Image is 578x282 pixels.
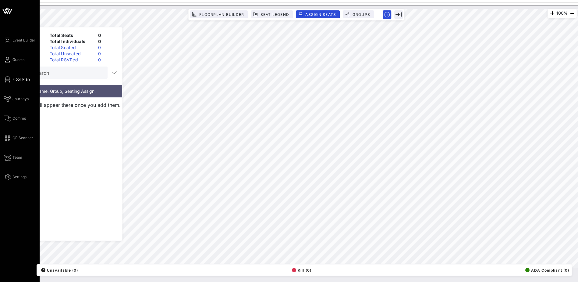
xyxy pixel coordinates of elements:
span: QR Scanner [12,135,33,141]
a: Journeys [4,95,29,103]
div: 0 [96,45,120,51]
a: QR Scanner [4,134,33,142]
span: Settings [12,174,27,180]
div: Total Seats [47,32,96,38]
div: 0 [96,32,120,38]
div: 0 [96,57,120,63]
div: Total Unseated [47,51,96,57]
span: Groups [352,12,370,17]
span: Unavailable (0) [41,268,78,273]
span: Floor Plan [12,77,30,82]
span: ADA Compliant (0) [525,268,569,273]
a: Team [4,154,22,161]
span: Team [12,155,22,160]
span: Seat Legend [260,12,289,17]
a: Guests [4,56,24,63]
button: Assign Seats [296,10,340,18]
p: Guests will appear there once you add them. [16,101,122,109]
div: 0 [96,51,120,57]
button: ADA Compliant (0) [523,266,569,274]
button: Floorplan Builder [190,10,248,18]
a: Comms [4,115,26,122]
a: Settings [4,173,27,181]
button: Groups [343,10,374,18]
span: Guests [12,57,24,63]
span: Name, Group, Seating Assign. [36,89,96,94]
span: Kill (0) [292,268,311,273]
button: /Unavailable (0) [39,266,78,274]
span: Journeys [12,96,29,102]
div: 0 [96,38,120,45]
a: Floor Plan [4,76,30,83]
span: Assign Seats [305,12,336,17]
span: Comms [12,116,26,121]
div: Total Individuals [47,38,96,45]
span: Event Builder [12,38,35,43]
span: Floorplan Builder [199,12,244,17]
button: Kill (0) [290,266,311,274]
div: 100% [548,9,577,18]
div: Total Seated [47,45,96,51]
button: Seat Legend [251,10,293,18]
div: Total RSVPed [47,57,96,63]
a: Event Builder [4,37,35,44]
div: / [41,268,45,272]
